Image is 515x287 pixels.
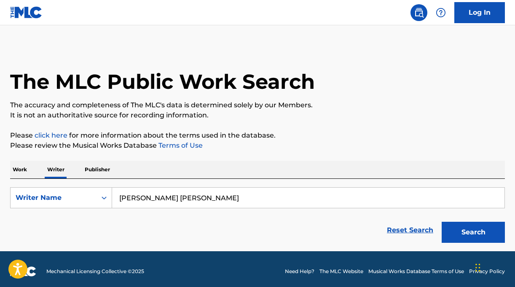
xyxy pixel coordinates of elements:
[436,8,446,18] img: help
[432,4,449,21] div: Help
[454,2,505,23] a: Log In
[410,4,427,21] a: Public Search
[475,255,480,280] div: Drag
[473,247,515,287] iframe: Chat Widget
[10,69,315,94] h1: The MLC Public Work Search
[414,8,424,18] img: search
[383,221,437,239] a: Reset Search
[285,268,314,275] a: Need Help?
[35,131,67,139] a: click here
[10,130,505,141] p: Please for more information about the terms used in the database.
[46,268,144,275] span: Mechanical Licensing Collective © 2025
[45,161,67,178] p: Writer
[319,268,363,275] a: The MLC Website
[10,110,505,120] p: It is not an authoritative source for recording information.
[469,268,505,275] a: Privacy Policy
[157,141,203,149] a: Terms of Use
[442,222,505,243] button: Search
[10,100,505,110] p: The accuracy and completeness of The MLC's data is determined solely by our Members.
[368,268,464,275] a: Musical Works Database Terms of Use
[10,187,505,247] form: Search Form
[10,6,43,19] img: MLC Logo
[10,161,30,178] p: Work
[82,161,113,178] p: Publisher
[10,141,505,151] p: Please review the Musical Works Database
[16,193,91,203] div: Writer Name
